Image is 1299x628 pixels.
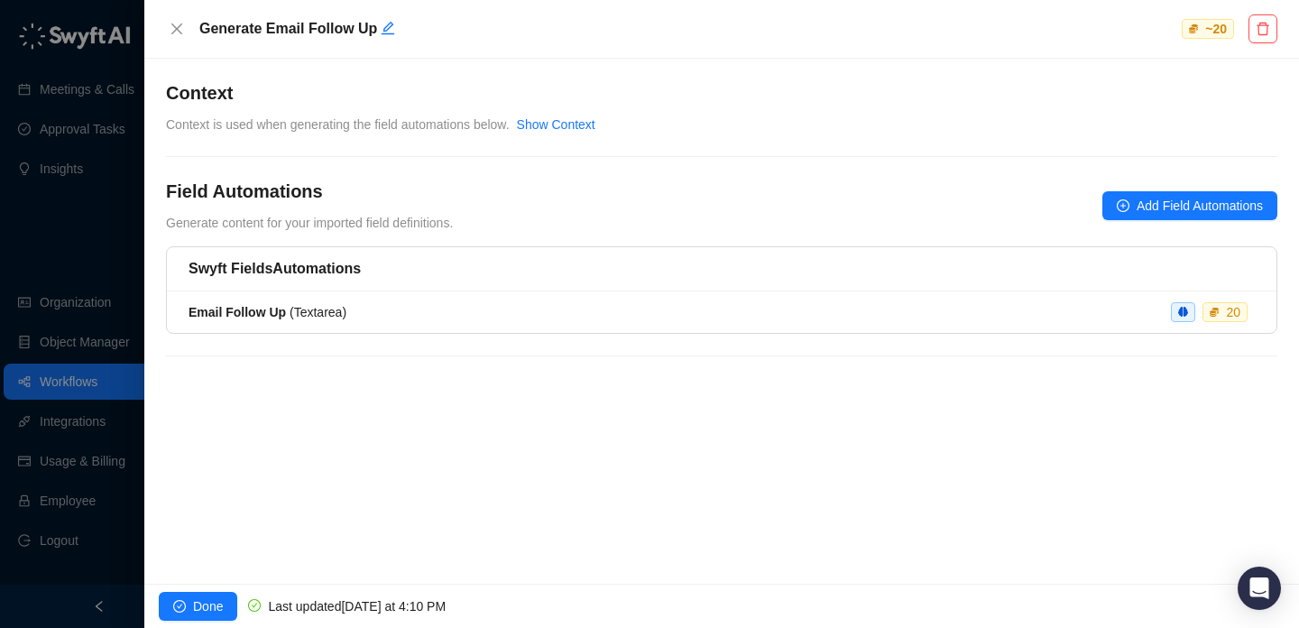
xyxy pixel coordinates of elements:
[159,592,237,621] button: Done
[1102,191,1277,220] button: Add Field Automations
[199,18,1177,40] h5: Generate Email Follow Up
[1256,22,1270,36] span: delete
[517,117,595,132] a: Show Context
[189,258,1255,280] h5: Swyft Fields Automations
[248,599,261,612] span: check-circle
[1137,196,1263,216] span: Add Field Automations
[1117,199,1129,212] span: plus-circle
[189,305,286,319] strong: Email Follow Up
[381,18,395,40] button: Edit
[1222,303,1244,321] div: 20
[1202,20,1230,38] div: ~ 20
[166,117,510,132] span: Context is used when generating the field automations below.
[268,599,446,614] span: Last updated [DATE] at 4:10 PM
[166,18,188,40] button: Close
[166,80,1277,106] h4: Context
[166,179,453,204] h4: Field Automations
[166,216,453,230] span: Generate content for your imported field definitions.
[189,305,346,319] span: ( Textarea )
[173,600,186,613] span: check-circle
[170,22,184,36] span: close
[1238,567,1281,610] div: Open Intercom Messenger
[381,21,395,35] span: edit
[193,596,223,616] span: Done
